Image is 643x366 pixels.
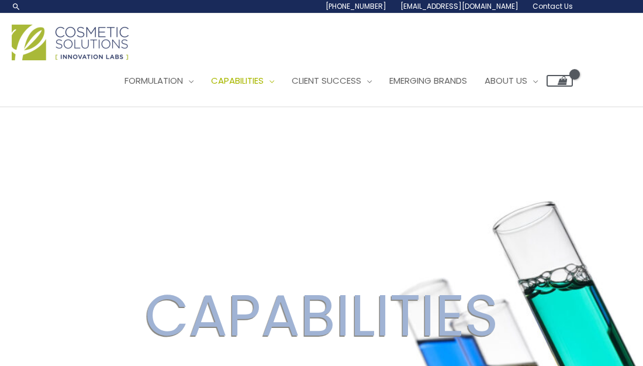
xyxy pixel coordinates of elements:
span: [PHONE_NUMBER] [326,1,386,11]
img: Cosmetic Solutions Logo [12,25,129,60]
span: About Us [485,74,527,87]
span: Formulation [125,74,183,87]
span: Contact Us [533,1,573,11]
a: Emerging Brands [381,63,476,98]
span: Client Success [292,74,361,87]
a: Client Success [283,63,381,98]
h2: CAPABILITIES [11,281,632,350]
span: Emerging Brands [389,74,467,87]
nav: Site Navigation [107,63,573,98]
a: About Us [476,63,547,98]
span: [EMAIL_ADDRESS][DOMAIN_NAME] [400,1,518,11]
a: Search icon link [12,2,21,11]
span: Capabilities [211,74,264,87]
a: Formulation [116,63,202,98]
a: Capabilities [202,63,283,98]
a: View Shopping Cart, empty [547,75,573,87]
